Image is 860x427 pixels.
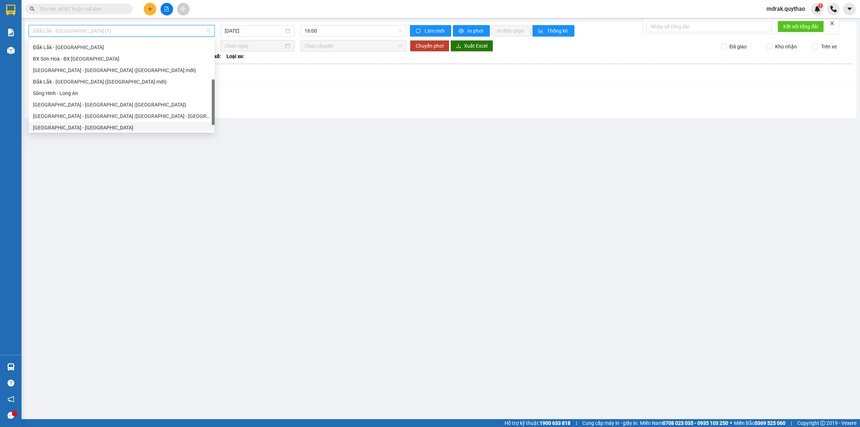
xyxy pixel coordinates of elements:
span: Đắk Lắk - Sài Gòn (T) [33,25,210,36]
div: BX Sơn Hoà - BX Xuân Lộc [29,53,215,65]
span: | [576,419,577,427]
button: aim [177,3,190,15]
div: [GEOGRAPHIC_DATA] - [GEOGRAPHIC_DATA] [33,124,210,132]
span: message [8,412,14,419]
span: copyright [820,421,825,426]
input: Nhập số tổng đài [646,21,772,32]
span: Cung cấp máy in - giấy in: [582,419,638,427]
span: sync [416,28,422,34]
div: Sài Gòn - Đắk Lắk (BXMĐ mới) [29,65,215,76]
button: syncLàm mới [410,25,451,37]
strong: 0708 023 035 - 0935 103 250 [663,420,728,426]
div: BX Sơn Hoà - BX [GEOGRAPHIC_DATA] [33,55,210,63]
span: mdrak.quythao [761,4,811,13]
button: caret-down [843,3,856,15]
div: Đắk Lắk - Tây Ninh [29,122,215,133]
div: [GEOGRAPHIC_DATA] - [GEOGRAPHIC_DATA] ([GEOGRAPHIC_DATA] mới) [33,66,210,74]
input: Tìm tên, số ĐT hoặc mã đơn [39,5,124,13]
div: Sông Hinh - Long An [29,87,215,99]
span: question-circle [8,380,14,386]
button: plus [144,3,156,15]
span: | [791,419,792,427]
strong: 1900 633 818 [540,420,570,426]
span: Loại xe: [226,52,244,60]
button: Chuyển phơi [410,40,449,52]
div: Đắk Lắk - [GEOGRAPHIC_DATA] [33,43,210,51]
input: 15/10/2025 [225,27,284,35]
span: plus [148,6,153,11]
span: ⚪️ [730,422,732,424]
span: search [30,6,35,11]
img: icon-new-feature [814,6,821,12]
span: Trên xe [818,43,840,51]
span: In phơi [468,27,484,35]
span: file-add [164,6,169,11]
button: bar-chartThống kê [532,25,574,37]
div: [GEOGRAPHIC_DATA] - [GEOGRAPHIC_DATA] ([GEOGRAPHIC_DATA]) [33,101,210,109]
span: 1 [819,3,822,8]
span: caret-down [846,6,853,12]
span: Thống kê [547,27,569,35]
div: Sài Gòn - Đắk Lắk (BXMT) [29,99,215,110]
span: notification [8,396,14,403]
sup: 1 [818,3,823,8]
button: printerIn phơi [453,25,490,37]
img: logo-vxr [6,5,15,15]
span: printer [459,28,465,34]
span: bar-chart [538,28,544,34]
span: Chọn chuyến [305,41,402,51]
strong: 0369 525 060 [755,420,785,426]
span: Kết nối tổng đài [783,23,818,30]
span: aim [181,6,186,11]
span: Hỗ trợ kỹ thuật: [505,419,570,427]
span: Miền Bắc [734,419,785,427]
img: warehouse-icon [7,47,15,54]
button: In đơn chọn [492,25,531,37]
button: file-add [161,3,173,15]
span: Đã giao [727,43,750,51]
img: phone-icon [830,6,837,12]
div: Đắk Lắk - [GEOGRAPHIC_DATA] ([GEOGRAPHIC_DATA] mới) [33,78,210,86]
button: Kết nối tổng đài [778,21,824,32]
span: close [830,21,835,26]
img: solution-icon [7,29,15,36]
input: Chọn ngày [225,42,284,50]
div: Sông Hinh - Long An [33,89,210,97]
img: warehouse-icon [7,363,15,371]
span: 16:00 [305,25,402,36]
span: Kho nhận [772,43,800,51]
div: Đắk Lắk - Sài Gòn [29,42,215,53]
div: Sài Gòn - Đắk Lắk (BXMT - BXMĐ cũ) [29,110,215,122]
div: [GEOGRAPHIC_DATA] - [GEOGRAPHIC_DATA] ([GEOGRAPHIC_DATA] - [GEOGRAPHIC_DATA] cũ) [33,112,210,120]
div: Đắk Lắk - Sài Gòn (BXMĐ mới) [29,76,215,87]
button: downloadXuất Excel [450,40,493,52]
span: Miền Nam [640,419,728,427]
span: Làm mới [425,27,445,35]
